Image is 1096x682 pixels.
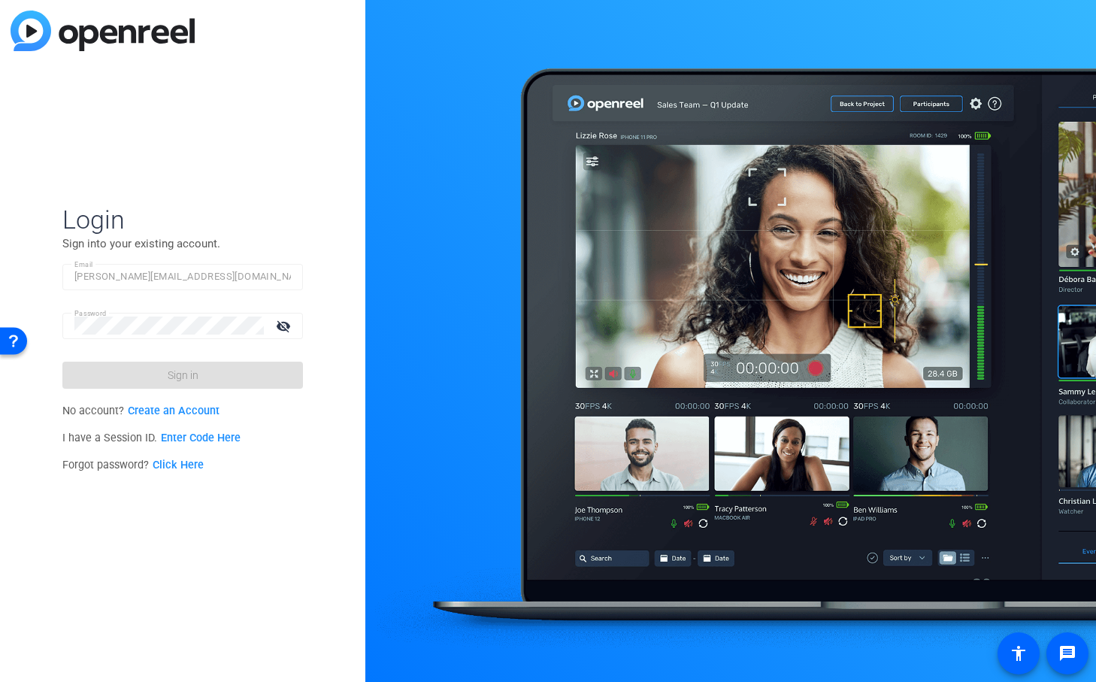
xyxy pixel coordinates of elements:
mat-icon: message [1058,644,1076,662]
img: blue-gradient.svg [11,11,195,51]
input: Enter Email Address [74,268,291,286]
mat-icon: visibility_off [267,315,303,337]
mat-label: Password [74,309,107,317]
p: Sign into your existing account. [62,235,303,252]
mat-icon: accessibility [1010,644,1028,662]
span: Login [62,204,303,235]
mat-label: Email [74,260,93,268]
a: Enter Code Here [161,432,241,444]
span: Forgot password? [62,459,204,471]
a: Click Here [153,459,204,471]
a: Create an Account [128,405,220,417]
span: No account? [62,405,220,417]
span: I have a Session ID. [62,432,241,444]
